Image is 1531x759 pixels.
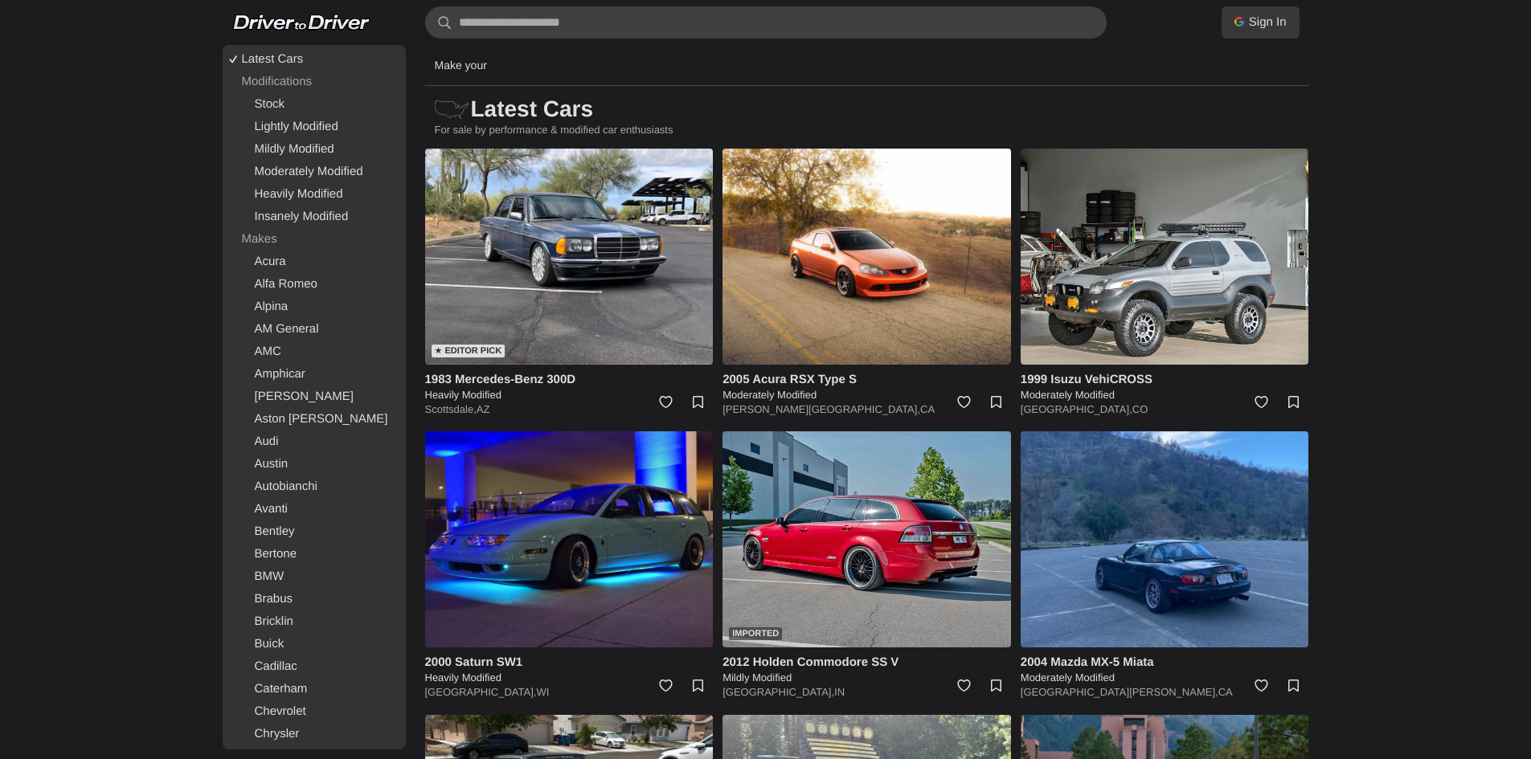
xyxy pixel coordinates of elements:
a: Insanely Modified [226,206,403,228]
a: Imported [723,431,1011,647]
a: Avanti [226,498,403,520]
a: CA [920,403,935,415]
h5: Mildly Modified [723,671,1011,685]
a: Mildly Modified [226,138,403,161]
a: CO [1132,403,1148,415]
a: [PERSON_NAME] [226,386,403,408]
a: 2004 Mazda MX-5 Miata Moderately Modified [1021,654,1309,685]
h4: 2005 Acura RSX Type S [723,371,1011,388]
a: Chevrolet [226,700,403,723]
a: AM General [226,318,403,341]
h4: 2000 Saturn SW1 [425,654,714,671]
a: Brabus [226,588,403,610]
a: Moderately Modified [226,161,403,183]
a: Autobianchi [226,475,403,498]
a: CA [1218,686,1233,698]
a: [GEOGRAPHIC_DATA], [425,686,537,698]
a: Stock [226,93,403,116]
img: 1983 Mercedes-Benz 300D for sale [425,149,714,365]
a: IN [834,686,845,698]
a: 1983 Mercedes-Benz 300D Heavily Modified [425,371,714,402]
a: Heavily Modified [226,183,403,206]
div: ★ Editor Pick [432,345,506,357]
a: Chrysler [226,723,403,745]
a: AZ [477,403,490,415]
h1: Latest Cars [425,86,1293,133]
a: Austin [226,453,403,475]
h5: Moderately Modified [1021,671,1309,685]
a: Sign In [1222,6,1300,39]
a: 2005 Acura RSX Type S Moderately Modified [723,371,1011,402]
h4: 1999 Isuzu VehiCROSS [1021,371,1309,388]
a: Caterham [226,678,403,700]
a: Alfa Romeo [226,273,403,296]
a: Cadillac [226,655,403,678]
a: Lightly Modified [226,116,403,138]
img: 2012 Holden Commodore SS V for sale [723,431,1011,647]
a: BMW [226,565,403,588]
a: 2000 Saturn SW1 Heavily Modified [425,654,714,685]
div: Makes [226,228,403,251]
p: For sale by performance & modified car enthusiasts [425,123,1309,149]
a: Amphicar [226,363,403,386]
a: [GEOGRAPHIC_DATA], [723,686,834,698]
img: 2005 Acura RSX Type S for sale [723,149,1011,365]
a: 2012 Holden Commodore SS V Mildly Modified [723,654,1011,685]
a: ★ Editor Pick [425,149,714,365]
a: WI [536,686,549,698]
a: 1999 Isuzu VehiCROSS Moderately Modified [1021,371,1309,402]
h5: Moderately Modified [1021,388,1309,402]
a: [PERSON_NAME][GEOGRAPHIC_DATA], [723,403,920,415]
h5: Heavily Modified [425,671,714,685]
h5: Heavily Modified [425,388,714,402]
a: Bricklin [226,610,403,633]
a: Aston [PERSON_NAME] [226,408,403,431]
a: Bentley [226,520,403,543]
a: Bertone [226,543,403,565]
img: 1999 Isuzu VehiCROSS for sale [1021,149,1309,365]
h4: 2004 Mazda MX-5 Miata [1021,654,1309,671]
img: 2004 Mazda MX-5 Miata for sale [1021,431,1309,647]
a: Buick [226,633,403,655]
div: Imported [729,627,782,640]
p: Make your [435,45,487,85]
div: Modifications [226,71,403,93]
h5: Moderately Modified [723,388,1011,402]
a: [GEOGRAPHIC_DATA][PERSON_NAME], [1021,686,1218,698]
a: Audi [226,431,403,453]
img: 2000 Saturn SW1 for sale [425,431,714,647]
a: [GEOGRAPHIC_DATA], [1021,403,1132,415]
img: scanner-usa-js.svg [435,100,469,119]
h4: 2012 Holden Commodore SS V [723,654,1011,671]
a: Acura [226,251,403,273]
a: Alpina [226,296,403,318]
a: AMC [226,341,403,363]
a: Scottsdale, [425,403,477,415]
h4: 1983 Mercedes-Benz 300D [425,371,714,388]
a: Latest Cars [226,48,403,71]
